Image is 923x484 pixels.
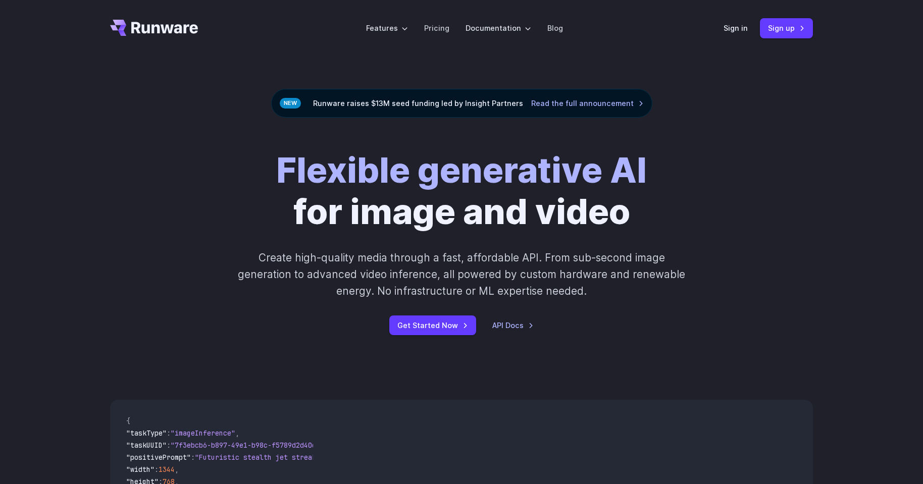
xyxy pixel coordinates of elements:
span: : [167,428,171,438]
label: Features [366,22,408,34]
label: Documentation [466,22,531,34]
a: API Docs [492,319,534,331]
span: , [235,428,239,438]
span: 1344 [159,465,175,474]
span: "taskType" [126,428,167,438]
a: Blog [547,22,563,34]
span: "imageInference" [171,428,235,438]
div: Runware raises $13M seed funding led by Insight Partners [271,89,652,118]
a: Sign up [760,18,813,38]
strong: Flexible generative AI [276,149,647,191]
span: : [155,465,159,474]
span: "Futuristic stealth jet streaking through a neon-lit cityscape with glowing purple exhaust" [195,453,562,462]
a: Go to / [110,20,198,36]
a: Get Started Now [389,315,476,335]
span: "7f3ebcb6-b897-49e1-b98c-f5789d2d40d7" [171,441,324,450]
p: Create high-quality media through a fast, affordable API. From sub-second image generation to adv... [237,249,687,300]
a: Sign in [724,22,748,34]
a: Read the full announcement [531,97,644,109]
span: : [191,453,195,462]
span: , [175,465,179,474]
span: { [126,416,130,425]
span: "taskUUID" [126,441,167,450]
span: "positivePrompt" [126,453,191,462]
span: "width" [126,465,155,474]
a: Pricing [424,22,449,34]
span: : [167,441,171,450]
h1: for image and video [276,150,647,233]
